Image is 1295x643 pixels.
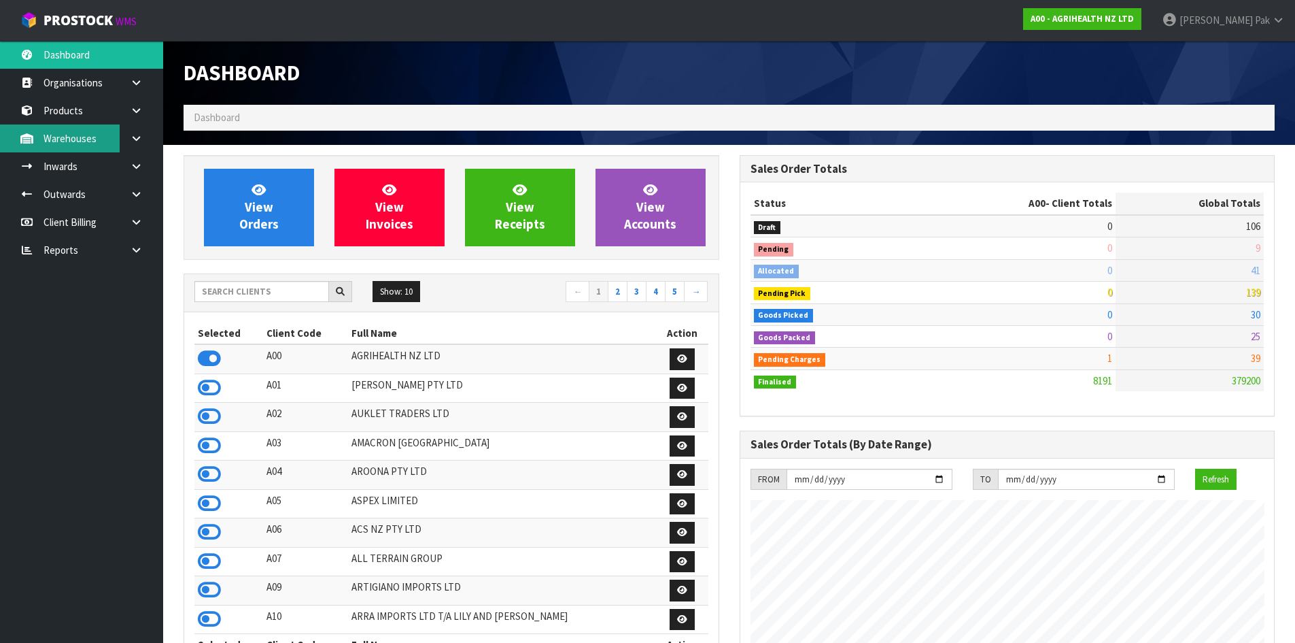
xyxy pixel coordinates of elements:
span: [PERSON_NAME] [1179,14,1253,27]
td: ARRA IMPORTS LTD T/A LILY AND [PERSON_NAME] [348,605,656,634]
td: A07 [263,547,349,576]
h3: Sales Order Totals (By Date Range) [750,438,1264,451]
th: Selected [194,323,263,344]
a: 2 [608,281,627,303]
span: View Invoices [366,182,413,233]
span: 9 [1256,242,1260,254]
td: A09 [263,576,349,606]
div: FROM [750,469,787,491]
td: AROONA PTY LTD [348,461,656,490]
h3: Sales Order Totals [750,163,1264,176]
span: A00 [1029,197,1046,210]
td: AMACRON [GEOGRAPHIC_DATA] [348,431,656,461]
input: Search clients [194,281,329,302]
td: A00 [263,344,349,374]
span: View Orders [239,182,279,233]
span: Pending Pick [754,287,811,301]
td: A06 [263,518,349,548]
img: cube-alt.png [20,12,37,29]
td: ARTIGIANO IMPORTS LTD [348,576,656,606]
a: ViewReceipts [465,169,575,246]
a: 4 [646,281,666,303]
span: Dashboard [194,111,240,124]
a: → [684,281,708,303]
span: 0 [1107,330,1112,343]
td: A04 [263,461,349,490]
td: ALL TERRAIN GROUP [348,547,656,576]
span: View Receipts [495,182,545,233]
a: ViewInvoices [334,169,445,246]
td: A01 [263,374,349,403]
a: A00 - AGRIHEALTH NZ LTD [1023,8,1141,30]
th: Client Code [263,323,349,344]
span: 30 [1251,308,1260,321]
a: ViewAccounts [595,169,706,246]
span: 39 [1251,352,1260,365]
span: 0 [1107,220,1112,233]
span: Pak [1255,14,1270,27]
span: 0 [1107,308,1112,321]
div: TO [973,469,998,491]
span: 106 [1246,220,1260,233]
td: ASPEX LIMITED [348,489,656,518]
button: Show: 10 [373,281,420,303]
th: - Client Totals [920,193,1116,214]
a: 3 [627,281,646,303]
small: WMS [116,15,137,28]
span: Draft [754,221,781,235]
nav: Page navigation [462,281,708,305]
td: AGRIHEALTH NZ LTD [348,344,656,374]
span: Pending [754,243,794,257]
a: 1 [589,281,608,303]
td: AUKLET TRADERS LTD [348,403,656,432]
strong: A00 - AGRIHEALTH NZ LTD [1031,13,1134,24]
td: [PERSON_NAME] PTY LTD [348,374,656,403]
td: A05 [263,489,349,518]
td: A02 [263,403,349,432]
span: Dashboard [184,59,300,86]
th: Full Name [348,323,656,344]
a: 5 [665,281,685,303]
span: View Accounts [624,182,676,233]
button: Refresh [1195,469,1237,491]
span: ProStock [44,12,113,29]
th: Global Totals [1116,193,1264,214]
th: Action [657,323,708,344]
span: Goods Packed [754,331,816,345]
span: 41 [1251,264,1260,277]
span: 0 [1107,242,1112,254]
span: 139 [1246,286,1260,299]
span: 1 [1107,352,1112,365]
a: ViewOrders [204,169,314,246]
td: A10 [263,605,349,634]
span: Finalised [754,376,797,389]
span: 0 [1107,286,1112,299]
a: ← [566,281,589,303]
span: Goods Picked [754,309,814,323]
span: Allocated [754,265,799,278]
td: ACS NZ PTY LTD [348,518,656,548]
span: 25 [1251,330,1260,343]
span: 0 [1107,264,1112,277]
span: Pending Charges [754,353,826,367]
span: 379200 [1232,374,1260,387]
th: Status [750,193,920,214]
td: A03 [263,431,349,461]
span: 8191 [1093,374,1112,387]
